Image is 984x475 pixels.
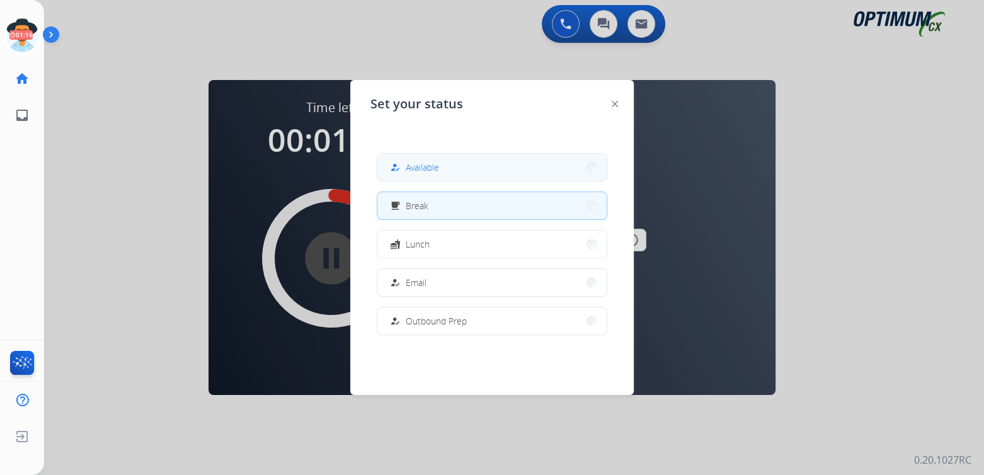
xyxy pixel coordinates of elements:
mat-icon: inbox [14,108,30,123]
mat-icon: home [14,71,30,86]
mat-icon: how_to_reg [390,162,401,173]
p: 0.20.1027RC [914,452,971,467]
mat-icon: how_to_reg [390,277,401,288]
mat-icon: how_to_reg [390,316,401,326]
mat-icon: free_breakfast [390,200,401,211]
span: Break [406,199,428,212]
img: close-button [612,101,618,107]
span: Email [406,276,426,289]
span: Set your status [370,95,463,113]
button: Break [377,192,607,219]
span: Outbound Prep [406,314,467,328]
button: Outbound Prep [377,307,607,335]
button: Email [377,269,607,296]
span: Lunch [406,237,430,251]
mat-icon: fastfood [390,239,401,249]
button: Lunch [377,231,607,258]
span: Available [406,161,439,174]
button: Available [377,154,607,181]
